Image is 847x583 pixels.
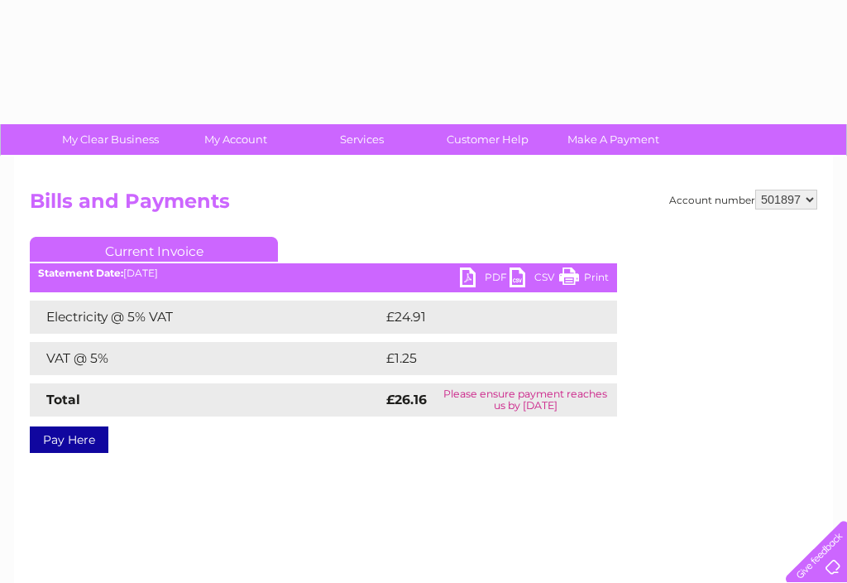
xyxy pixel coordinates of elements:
strong: Total [46,392,80,407]
a: Pay Here [30,426,108,453]
a: Make A Payment [545,124,682,155]
h2: Bills and Payments [30,190,817,221]
a: Print [559,267,609,291]
div: Account number [669,190,817,210]
a: Current Invoice [30,237,278,262]
a: My Clear Business [42,124,179,155]
a: Customer Help [419,124,556,155]
td: Please ensure payment reaches us by [DATE] [434,383,617,417]
a: CSV [510,267,559,291]
a: My Account [168,124,304,155]
td: £24.91 [382,301,582,334]
td: Electricity @ 5% VAT [30,301,382,334]
a: Services [294,124,430,155]
div: [DATE] [30,267,617,279]
td: VAT @ 5% [30,342,382,375]
td: £1.25 [382,342,576,375]
b: Statement Date: [38,267,123,279]
a: PDF [460,267,510,291]
strong: £26.16 [386,392,427,407]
